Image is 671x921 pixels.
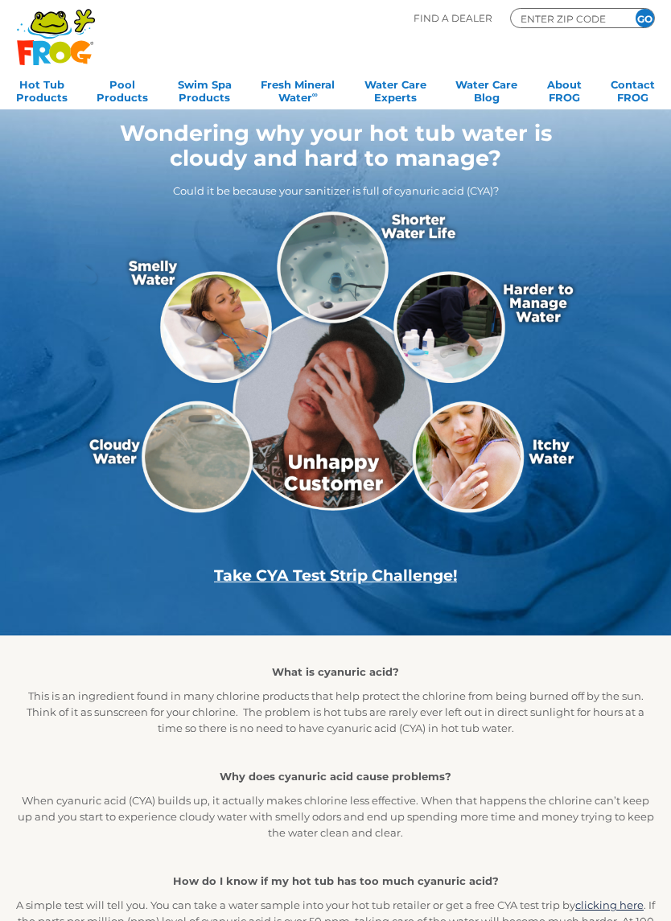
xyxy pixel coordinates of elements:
p: Could it be because your sanitizer is full of cyanuric acid (CYA)? [79,183,592,199]
input: Zip Code Form [519,11,615,26]
a: Take CYA Test Strip Challenge! [214,566,457,585]
a: PoolProducts [97,73,148,105]
a: Fresh MineralWater∞ [261,73,335,105]
strong: How do I know if my hot tub has too much cyanuric acid? [173,874,499,887]
h1: Wondering why your hot tub water is cloudy and hard to manage? [79,121,592,171]
strong: Why does cyanuric acid cause problems? [220,770,451,783]
sup: ∞ [312,90,318,99]
p: When cyanuric acid (CYA) builds up, it actually makes chlorine less effective. When that happens ... [14,792,657,841]
a: Hot TubProducts [16,73,68,105]
p: Find A Dealer [414,8,492,28]
a: Water CareExperts [364,73,426,105]
a: Swim SpaProducts [178,73,232,105]
a: clicking here [575,898,644,911]
a: Water CareBlog [455,73,517,105]
input: GO [636,9,654,27]
a: AboutFROG [547,73,582,105]
strong: What is cyanuric acid? [272,665,399,678]
p: This is an ingredient found in many chlorine products that help protect the chlorine from being b... [14,688,657,736]
a: ContactFROG [611,73,655,105]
